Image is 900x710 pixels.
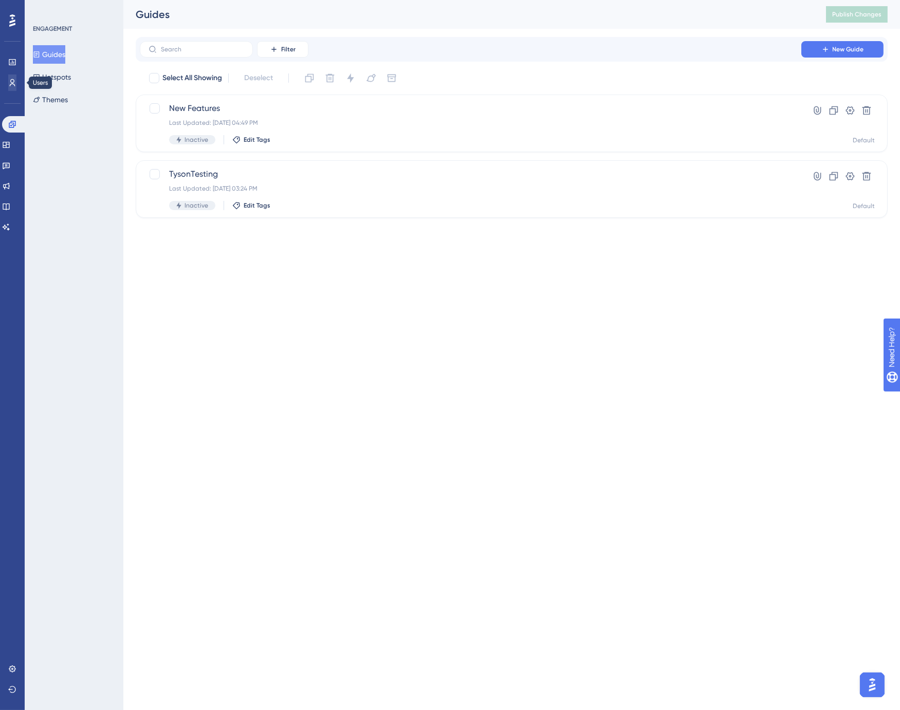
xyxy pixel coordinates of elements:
[33,68,71,86] button: Hotspots
[136,7,800,22] div: Guides
[801,41,884,58] button: New Guide
[832,10,881,18] span: Publish Changes
[185,201,208,210] span: Inactive
[281,45,296,53] span: Filter
[853,202,875,210] div: Default
[232,201,270,210] button: Edit Tags
[162,72,222,84] span: Select All Showing
[24,3,64,15] span: Need Help?
[826,6,888,23] button: Publish Changes
[857,669,888,700] iframe: UserGuiding AI Assistant Launcher
[33,25,72,33] div: ENGAGEMENT
[169,119,772,127] div: Last Updated: [DATE] 04:49 PM
[244,72,273,84] span: Deselect
[853,136,875,144] div: Default
[235,69,282,87] button: Deselect
[244,201,270,210] span: Edit Tags
[232,136,270,144] button: Edit Tags
[169,102,772,115] span: New Features
[161,46,244,53] input: Search
[257,41,308,58] button: Filter
[833,45,864,53] span: New Guide
[244,136,270,144] span: Edit Tags
[169,168,772,180] span: TysonTesting
[185,136,208,144] span: Inactive
[169,184,772,193] div: Last Updated: [DATE] 03:24 PM
[33,45,65,64] button: Guides
[33,90,68,109] button: Themes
